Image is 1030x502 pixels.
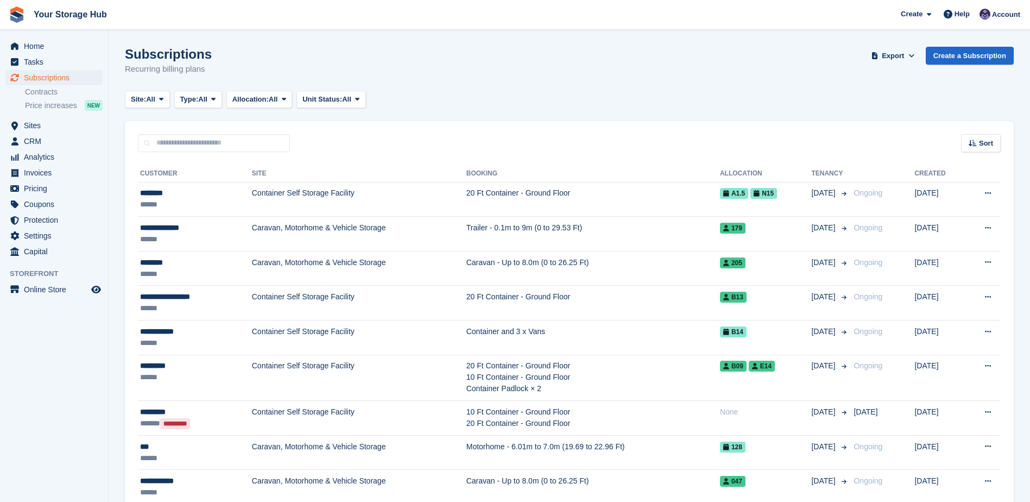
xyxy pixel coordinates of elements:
img: Liam Beddard [980,9,990,20]
h1: Subscriptions [125,47,212,61]
span: Subscriptions [24,70,89,85]
span: Help [955,9,970,20]
th: Allocation [720,165,812,183]
span: [DATE] [811,222,837,234]
td: Motorhome - 6.01m to 7.0m (19.69 to 22.96 Ft) [466,435,720,470]
td: Container and 3 x Vans [466,321,720,355]
span: Price increases [25,101,77,111]
a: menu [5,197,103,212]
a: menu [5,165,103,180]
span: Allocation: [232,94,269,105]
span: Tasks [24,54,89,70]
span: [DATE] [811,406,837,418]
button: Export [869,47,917,65]
td: [DATE] [914,355,964,401]
span: All [342,94,351,105]
td: Container Self Storage Facility [252,321,466,355]
span: [DATE] [811,441,837,453]
span: [DATE] [811,326,837,337]
a: menu [5,118,103,133]
td: Caravan, Motorhome & Vehicle Storage [252,251,466,286]
span: Sort [979,138,993,149]
span: Analytics [24,149,89,165]
span: B14 [720,327,747,337]
span: Capital [24,244,89,259]
td: 20 Ft Container - Ground Floor 10 Ft Container - Ground Floor Container Padlock × 2 [466,355,720,401]
span: Online Store [24,282,89,297]
span: Settings [24,228,89,243]
span: Ongoing [854,442,882,451]
a: menu [5,149,103,165]
span: Ongoing [854,189,882,197]
th: Booking [466,165,720,183]
span: [DATE] [811,187,837,199]
a: Create a Subscription [926,47,1014,65]
span: Account [992,9,1020,20]
span: All [269,94,278,105]
td: [DATE] [914,401,964,436]
td: Caravan, Motorhome & Vehicle Storage [252,217,466,252]
td: [DATE] [914,217,964,252]
td: Container Self Storage Facility [252,286,466,321]
span: B09 [720,361,747,372]
td: Container Self Storage Facility [252,355,466,401]
a: menu [5,181,103,196]
td: [DATE] [914,182,964,217]
span: Ongoing [854,258,882,267]
p: Recurring billing plans [125,63,212,76]
span: Coupons [24,197,89,212]
a: menu [5,228,103,243]
span: N15 [750,188,777,199]
span: Ongoing [854,327,882,336]
span: 179 [720,223,745,234]
a: menu [5,244,103,259]
span: Unit Status: [302,94,342,105]
a: menu [5,54,103,70]
td: [DATE] [914,251,964,286]
a: Preview store [90,283,103,296]
span: 128 [720,442,745,453]
span: All [146,94,155,105]
td: Container Self Storage Facility [252,182,466,217]
span: [DATE] [811,475,837,487]
span: CRM [24,134,89,149]
div: None [720,406,812,418]
td: [DATE] [914,435,964,470]
span: 205 [720,258,745,268]
span: Ongoing [854,292,882,301]
span: [DATE] [811,291,837,303]
span: Invoices [24,165,89,180]
span: Ongoing [854,361,882,370]
td: Trailer - 0.1m to 9m (0 to 29.53 Ft) [466,217,720,252]
button: Site: All [125,91,170,109]
a: menu [5,212,103,228]
td: 20 Ft Container - Ground Floor [466,182,720,217]
a: menu [5,134,103,149]
span: Type: [180,94,199,105]
a: Contracts [25,87,103,97]
span: Sites [24,118,89,133]
div: NEW [85,100,103,111]
a: Price increases NEW [25,99,103,111]
td: 20 Ft Container - Ground Floor [466,286,720,321]
span: Create [901,9,922,20]
span: E14 [749,361,775,372]
th: Site [252,165,466,183]
span: Site: [131,94,146,105]
span: [DATE] [854,407,877,416]
td: Caravan, Motorhome & Vehicle Storage [252,435,466,470]
td: Caravan - Up to 8.0m (0 to 26.25 Ft) [466,251,720,286]
span: All [198,94,207,105]
span: Pricing [24,181,89,196]
span: B13 [720,292,747,303]
span: 047 [720,476,745,487]
button: Allocation: All [226,91,293,109]
th: Tenancy [811,165,849,183]
span: Home [24,39,89,54]
button: Unit Status: All [296,91,365,109]
th: Customer [138,165,252,183]
span: Storefront [10,268,108,279]
span: Export [882,51,904,61]
span: Ongoing [854,476,882,485]
span: [DATE] [811,257,837,268]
